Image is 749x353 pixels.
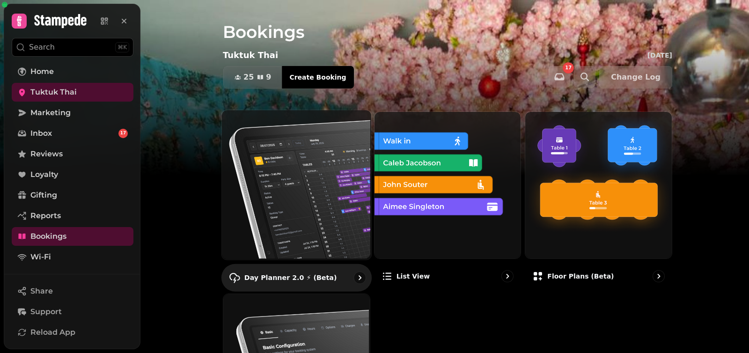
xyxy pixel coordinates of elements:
[12,62,133,81] a: Home
[12,186,133,205] a: Gifting
[282,66,353,88] button: Create Booking
[12,302,133,321] button: Support
[29,42,55,53] p: Search
[524,111,671,257] img: Floor Plans (beta)
[503,272,512,281] svg: go to
[12,103,133,122] a: Marketing
[611,74,661,81] span: Change Log
[30,107,71,118] span: Marketing
[30,231,66,242] span: Bookings
[547,272,614,281] p: Floor Plans (beta)
[30,286,53,297] span: Share
[355,273,364,282] svg: go to
[525,111,672,290] a: Floor Plans (beta)Floor Plans (beta)
[266,74,271,81] span: 9
[30,169,58,180] span: Loyalty
[30,251,51,263] span: Wi-Fi
[30,190,57,201] span: Gifting
[221,110,372,291] a: Day Planner 2.0 ⚡ (Beta)Day Planner 2.0 ⚡ (Beta)
[654,272,663,281] svg: go to
[12,165,133,184] a: Loyalty
[30,87,77,98] span: Tuktuk Thai
[243,74,254,81] span: 25
[565,66,572,70] span: 17
[223,66,282,88] button: 259
[30,210,61,221] span: Reports
[30,148,63,160] span: Reviews
[120,130,126,137] span: 17
[12,38,133,57] button: Search⌘K
[12,124,133,143] a: Inbox17
[289,74,346,81] span: Create Booking
[12,83,133,102] a: Tuktuk Thai
[30,66,54,77] span: Home
[397,272,430,281] p: List view
[244,273,337,282] p: Day Planner 2.0 ⚡ (Beta)
[12,227,133,246] a: Bookings
[12,145,133,163] a: Reviews
[374,111,521,290] a: List viewList view
[12,323,133,342] button: Reload App
[374,111,520,257] img: List view
[30,306,62,317] span: Support
[12,248,133,266] a: Wi-Fi
[12,206,133,225] a: Reports
[12,282,133,301] button: Share
[223,49,278,62] p: Tuktuk Thai
[115,42,129,52] div: ⌘K
[221,109,370,258] img: Day Planner 2.0 ⚡ (Beta)
[30,128,52,139] span: Inbox
[30,327,75,338] span: Reload App
[599,66,672,88] button: Change Log
[647,51,672,60] p: [DATE]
